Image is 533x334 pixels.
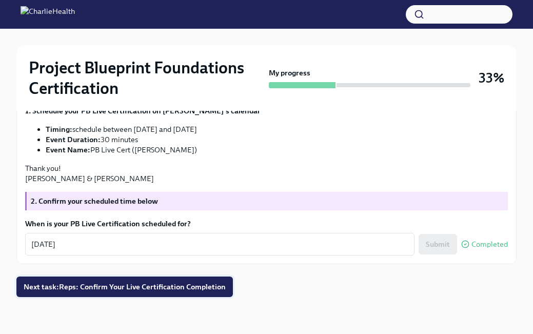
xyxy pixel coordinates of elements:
p: Thank you! [PERSON_NAME] & [PERSON_NAME] [25,163,508,184]
li: 30 minutes [46,134,508,145]
h2: Project Blueprint Foundations Certification [29,57,265,99]
strong: Timing: [46,125,72,134]
label: When is your PB Live Certification scheduled for? [25,219,508,229]
h3: 33% [479,69,504,87]
li: schedule between [DATE] and [DATE] [46,124,508,134]
button: Next task:Reps: Confirm Your Live Certification Completion [16,277,233,297]
textarea: [DATE] [31,238,408,250]
span: Completed [471,241,508,248]
strong: 1. Schedule your PB Live Certification on [PERSON_NAME]'s calendar [25,106,261,115]
strong: Event Name: [46,145,90,154]
strong: 2. Confirm your scheduled time below [31,197,158,206]
li: PB Live Cert ([PERSON_NAME]) [46,145,508,155]
strong: Event Duration: [46,135,101,144]
strong: My progress [269,68,310,78]
span: Next task : Reps: Confirm Your Live Certification Completion [24,282,226,292]
img: CharlieHealth [21,6,75,23]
